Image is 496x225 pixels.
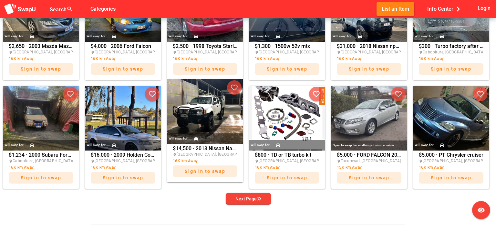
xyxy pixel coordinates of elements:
[337,44,401,78] div: $31,000 · 2018 Nissan np300 navara
[259,159,339,163] span: [GEOGRAPHIC_DATA], [GEOGRAPHIC_DATA]
[255,159,259,163] i: place
[185,66,225,72] span: Sign in to swap
[337,159,341,163] i: place
[85,6,121,12] a: Categories
[9,51,13,54] i: place
[337,56,362,61] span: 16K km Away
[91,51,95,54] i: place
[5,33,24,40] div: Will swap for
[419,44,483,78] div: $300 · Turbo factory after market suit Mazda cx[hidden information]
[337,152,401,187] div: $5,000 · FORD FALCON 2008 FG
[173,153,177,157] i: place
[173,159,198,163] span: 16K km Away
[377,2,414,16] button: List an Item
[103,175,143,180] span: Sign in to swap
[85,2,121,16] button: Categories
[85,86,161,151] img: nicholas.robertson%2Bfacebook%40swapu.com.au%2F616673088043699%2F616673088043699-photo-0.jpg
[81,5,88,13] i: false
[169,33,188,40] div: Will swap for
[419,51,423,54] i: place
[173,146,237,180] div: $14,500 · 2013 Nissan Navara
[173,44,237,78] div: $2,500 · 1998 Toyota Starlet
[226,193,271,205] button: Next Page
[337,165,362,170] span: 15K km Away
[235,195,261,203] div: Next Page
[267,66,307,72] span: Sign in to swap
[331,86,407,151] img: zerodayy89%40gmail.com%2F46d68161-aa2a-48ec-8648-7dc4fa7b2988%2F1759779060IMG_0646.png
[423,50,485,54] span: Caboolture, [GEOGRAPHIC_DATA]
[83,86,163,189] a: Will swap for$16,000 · 2009 Holden Commodore[GEOGRAPHIC_DATA], [GEOGRAPHIC_DATA]16K km AwaySign i...
[255,152,319,187] div: $800 · TD or TB turbo kit
[95,159,175,163] span: [GEOGRAPHIC_DATA], [GEOGRAPHIC_DATA]
[91,152,155,187] div: $16,000 · 2009 Holden Commodore
[249,86,325,151] img: nicholas.robertson%2Bfacebook%40swapu.com.au%2F1496062654749411%2F1496062654749411-photo-0.jpg
[103,66,143,72] span: Sign in to swap
[165,86,245,189] a: Will swap for$14,500 · 2013 Nissan Navara[GEOGRAPHIC_DATA], [GEOGRAPHIC_DATA]16K km AwaySign in t...
[21,66,61,72] span: Sign in to swap
[333,33,352,40] div: Will swap for
[422,2,468,16] button: Info Center
[431,175,471,180] span: Sign in to swap
[255,44,319,78] div: $1,300 · 1500w 52v mtx
[419,165,444,170] span: 16K km Away
[9,165,34,170] span: 16K km Away
[247,86,327,189] a: Will swap for$800 · TD or TB turbo kit[GEOGRAPHIC_DATA], [GEOGRAPHIC_DATA]16K km AwaySign in to swap
[185,169,225,174] span: Sign in to swap
[419,159,423,163] i: place
[91,44,155,78] div: $4,000 · 2006 Ford Falcon
[478,4,491,13] span: Login
[341,159,401,163] span: Tocumwal, [GEOGRAPHIC_DATA]
[255,165,280,170] span: 16K km Away
[90,4,116,14] span: Categories
[349,175,389,180] span: Sign in to swap
[177,50,257,54] span: [GEOGRAPHIC_DATA], [GEOGRAPHIC_DATA]
[95,50,175,54] span: [GEOGRAPHIC_DATA], [GEOGRAPHIC_DATA]
[259,50,339,54] span: [GEOGRAPHIC_DATA], [GEOGRAPHIC_DATA]
[255,51,259,54] i: place
[341,50,421,54] span: [GEOGRAPHIC_DATA], [GEOGRAPHIC_DATA]
[382,5,409,13] span: List an Item
[337,51,341,54] i: place
[329,86,409,189] a: Open to swap for anything of similar value$5,000 · FORD FALCON 2008 FGTocumwal, [GEOGRAPHIC_DATA]...
[427,4,463,14] span: Info Center
[5,141,24,149] div: Will swap for
[255,56,280,61] span: 16K km Away
[87,33,106,40] div: Will swap for
[87,141,106,149] div: Will swap for
[419,56,444,61] span: 16K km Away
[177,152,257,157] span: [GEOGRAPHIC_DATA], [GEOGRAPHIC_DATA]
[1,86,81,189] a: Will swap for$1,234 · 2000 Subaru ForesterCaboolture, [GEOGRAPHIC_DATA]16K km AwaySign in to swap
[349,66,389,72] span: Sign in to swap
[431,66,471,72] span: Sign in to swap
[91,159,95,163] i: place
[415,33,434,40] div: Will swap for
[169,135,188,142] div: Will swap for
[476,2,492,14] button: Login
[91,165,116,170] span: 16K km Away
[415,141,434,149] div: Will swap for
[411,86,491,189] a: Will swap for$5,000 · PT Chrysler cruiser[GEOGRAPHIC_DATA], [GEOGRAPHIC_DATA]16K km AwaySign in t...
[9,44,73,78] div: $2,650 · 2003 Mazda Mazda6
[21,175,61,180] span: Sign in to swap
[477,206,485,214] i: visibility
[267,175,307,180] span: Sign in to swap
[251,33,270,40] div: Will swap for
[9,152,73,187] div: $1,234 · 2000 Subaru Forester
[13,159,75,163] span: Caboolture, [GEOGRAPHIC_DATA]
[413,86,489,151] img: nicholas.robertson%2Bfacebook%40swapu.com.au%2F1500245600995071%2F1500245600995071-photo-0.jpg
[167,79,243,144] img: nicholas.robertson%2Bfacebook%40swapu.com.au%2F1798206180798922%2F1798206180798922-photo-0.jpg
[4,3,36,15] img: aSD8y5uGLpzPJLYTcYcjNu3laj1c05W5KWf0Ds+Za8uybjssssuu+yyyy677LKX2n+PWMSDJ9a87AAAAABJRU5ErkJggg==
[453,4,463,14] i: chevron_right
[251,141,270,149] div: Will swap for
[9,159,13,163] i: place
[331,141,407,151] div: Open to swap for anything of similar value
[13,50,93,54] span: [GEOGRAPHIC_DATA], [GEOGRAPHIC_DATA]
[173,56,198,61] span: 16K km Away
[91,56,116,61] span: 16K km Away
[419,152,483,187] div: $5,000 · PT Chrysler cruiser
[9,56,34,61] span: 16K km Away
[173,51,177,54] i: place
[3,86,79,151] img: nicholas.robertson%2Bfacebook%40swapu.com.au%2F843068061390428%2F843068061390428-photo-0.jpg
